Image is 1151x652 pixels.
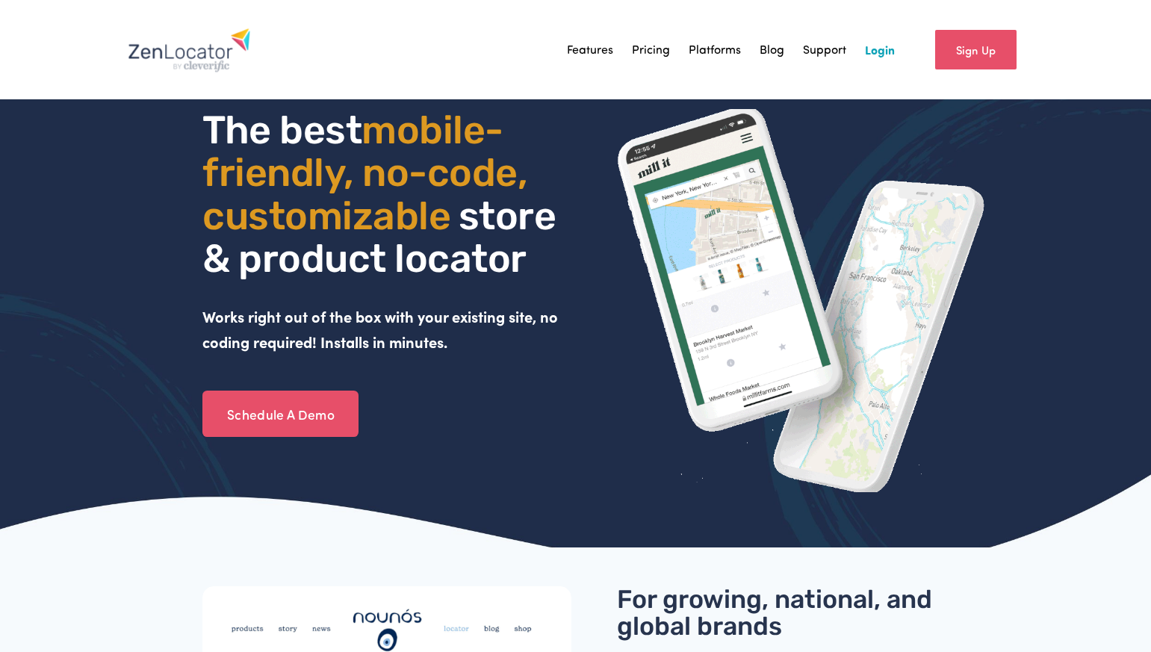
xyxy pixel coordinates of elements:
a: Features [567,38,613,60]
span: For growing, national, and global brands [617,584,938,642]
a: Support [803,38,846,60]
a: Pricing [632,38,670,60]
span: The best [202,107,362,153]
img: Zenlocator [128,28,251,72]
strong: Works right out of the box with your existing site, no coding required! Installs in minutes. [202,306,562,352]
a: Sign Up [935,30,1017,69]
img: ZenLocator phone mockup gif [617,109,986,492]
a: Schedule A Demo [202,391,359,437]
span: mobile- friendly, no-code, customizable [202,107,536,238]
a: Login [865,38,895,60]
a: Blog [760,38,784,60]
a: Platforms [689,38,741,60]
span: store & product locator [202,193,564,282]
